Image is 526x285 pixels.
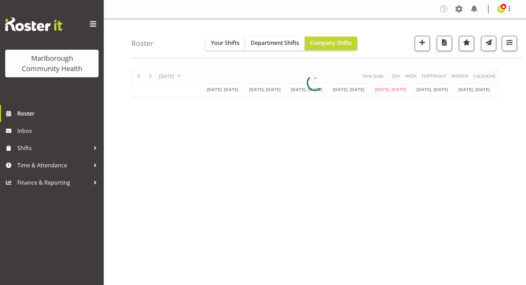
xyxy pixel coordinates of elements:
button: Download a PDF of the roster according to the set date range. [437,36,452,51]
div: Marlborough Community Health [12,53,92,74]
img: sarah-edwards11800.jpg [497,5,505,13]
button: Your Shifts [205,37,245,50]
button: Send a list of all shifts for the selected filtered period to all rostered employees. [481,36,496,51]
button: Company Shifts [305,37,357,50]
span: Roster [17,108,100,119]
span: Inbox [17,126,100,136]
button: Highlight an important date within the roster. [459,36,474,51]
span: Department Shifts [251,39,299,47]
span: Shifts [17,143,90,153]
div: Timeline Week of August 22, 2025 [131,69,498,97]
span: Time & Attendance [17,160,90,170]
span: Your Shifts [211,39,240,47]
h4: Roster [131,39,154,47]
button: Department Shifts [245,37,305,50]
button: Filter Shifts [502,36,517,51]
span: Finance & Reporting [17,177,90,188]
span: Company Shifts [310,39,352,47]
button: Add a new shift [415,36,430,51]
img: Rosterit website logo [5,17,62,31]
